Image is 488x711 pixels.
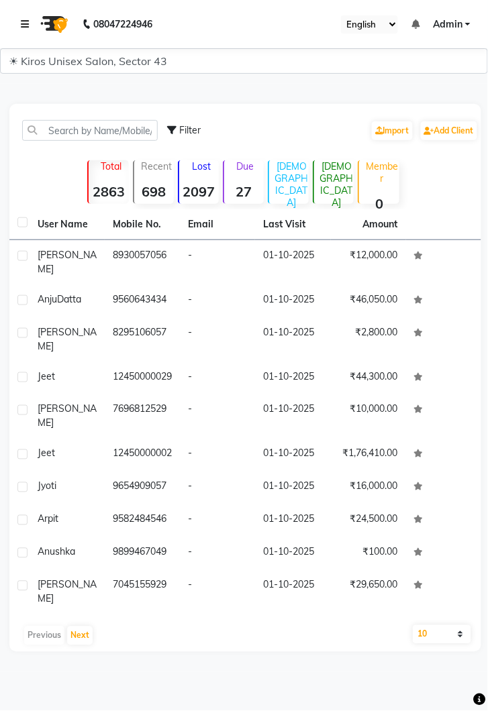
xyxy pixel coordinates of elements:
td: 9582484546 [105,504,180,537]
p: [DEMOGRAPHIC_DATA] [320,160,354,209]
td: 01-10-2025 [255,284,330,317]
td: - [180,284,255,317]
span: Jeet [38,447,55,459]
span: [PERSON_NAME] [38,249,97,275]
a: Import [372,121,413,140]
td: 01-10-2025 [255,362,330,394]
td: ₹100.00 [331,537,406,570]
span: Filter [180,124,201,136]
span: [PERSON_NAME] [38,579,97,605]
p: Member [364,160,399,184]
td: ₹44,300.00 [331,362,406,394]
td: - [180,504,255,537]
span: Datta [57,293,81,305]
span: Jeet [38,370,55,382]
p: Lost [185,160,219,172]
td: 8295106057 [105,317,180,362]
td: 01-10-2025 [255,504,330,537]
span: Admin [433,17,462,32]
strong: 27 [224,183,264,200]
p: Total [94,160,128,172]
td: ₹24,500.00 [331,504,406,537]
td: ₹2,800.00 [331,317,406,362]
button: Next [67,626,93,645]
td: - [180,570,255,614]
p: Due [227,160,264,172]
p: Recent [140,160,174,172]
th: Amount [355,209,406,239]
td: 7696812529 [105,394,180,439]
td: ₹1,76,410.00 [331,439,406,472]
td: 01-10-2025 [255,317,330,362]
td: 12450000002 [105,439,180,472]
th: User Name [30,209,105,240]
td: ₹12,000.00 [331,240,406,284]
td: 12450000029 [105,362,180,394]
strong: 698 [134,183,174,200]
span: Anju [38,293,57,305]
input: Search by Name/Mobile/Email/Code [22,120,158,141]
th: Mobile No. [105,209,180,240]
span: Jyoti [38,480,56,492]
td: ₹16,000.00 [331,472,406,504]
td: 01-10-2025 [255,472,330,504]
td: - [180,317,255,362]
span: [PERSON_NAME] [38,326,97,352]
td: - [180,394,255,439]
td: - [180,472,255,504]
td: ₹10,000.00 [331,394,406,439]
td: 01-10-2025 [255,570,330,614]
td: 9654909057 [105,472,180,504]
th: Email [180,209,255,240]
p: [DEMOGRAPHIC_DATA] [275,160,309,209]
strong: 2863 [89,183,128,200]
a: Add Client [421,121,477,140]
td: ₹29,650.00 [331,570,406,614]
strong: 2097 [179,183,219,200]
td: 9899467049 [105,537,180,570]
span: Arpit [38,513,58,525]
td: 8930057056 [105,240,180,284]
td: 7045155929 [105,570,180,614]
b: 08047224946 [93,5,152,43]
td: - [180,362,255,394]
td: 9560643434 [105,284,180,317]
td: - [180,537,255,570]
td: - [180,439,255,472]
th: Last Visit [255,209,330,240]
td: 01-10-2025 [255,240,330,284]
span: [PERSON_NAME] [38,403,97,429]
img: logo [34,5,72,43]
td: - [180,240,255,284]
td: ₹46,050.00 [331,284,406,317]
td: 01-10-2025 [255,394,330,439]
strong: 0 [359,195,399,212]
span: Anushka [38,546,75,558]
td: 01-10-2025 [255,537,330,570]
td: 01-10-2025 [255,439,330,472]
